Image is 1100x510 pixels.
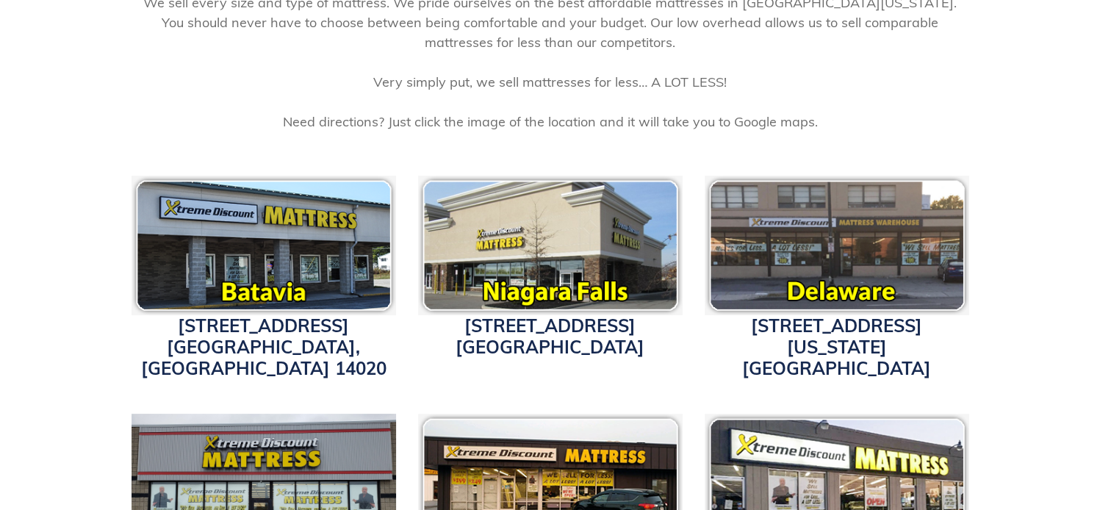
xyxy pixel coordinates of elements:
img: Xtreme Discount Mattress Niagara Falls [418,176,683,315]
a: [STREET_ADDRESS][GEOGRAPHIC_DATA], [GEOGRAPHIC_DATA] 14020 [141,315,387,379]
img: pf-c8c7db02--bataviaicon.png [132,176,396,315]
img: pf-118c8166--delawareicon.png [705,176,969,315]
a: [STREET_ADDRESS][GEOGRAPHIC_DATA] [456,315,644,358]
a: [STREET_ADDRESS][US_STATE][GEOGRAPHIC_DATA] [742,315,931,379]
